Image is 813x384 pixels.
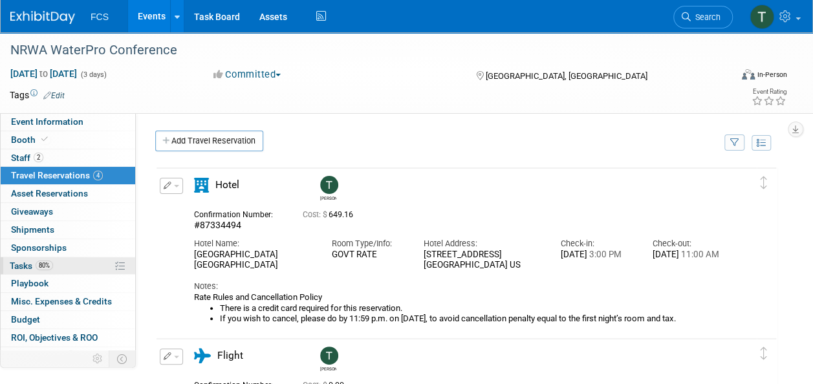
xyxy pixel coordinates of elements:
[1,329,135,347] a: ROI, Objectives & ROO
[1,293,135,310] a: Misc. Expenses & Credits
[194,178,209,193] i: Hotel
[332,250,404,260] div: GOVT RATE
[38,69,50,79] span: to
[587,250,622,259] span: 3:00 PM
[11,116,83,127] span: Event Information
[194,206,283,220] div: Confirmation Number:
[220,314,725,324] li: If you wish to cancel, please do by 11:59 p.m. on [DATE], to avoid cancellation penalty equal to ...
[1,257,135,275] a: Tasks80%
[1,311,135,328] a: Budget
[303,210,358,219] span: 649.16
[653,250,725,261] div: [DATE]
[194,250,312,272] div: [GEOGRAPHIC_DATA] [GEOGRAPHIC_DATA]
[194,238,312,250] div: Hotel Name:
[423,250,541,272] div: [STREET_ADDRESS] [GEOGRAPHIC_DATA] US
[194,292,725,324] div: Rate Rules and Cancellation Policy
[10,68,78,80] span: [DATE] [DATE]
[87,350,109,367] td: Personalize Event Tab Strip
[742,69,755,80] img: Format-Inperson.png
[217,350,243,361] span: Flight
[317,176,340,201] div: Tommy Raye
[761,347,767,360] i: Click and drag to move item
[10,89,65,101] td: Tags
[1,275,135,292] a: Playbook
[80,70,107,79] span: (3 days)
[194,348,211,363] i: Flight
[320,194,336,201] div: Tommy Raye
[11,188,88,198] span: Asset Reservations
[155,131,263,151] a: Add Travel Reservation
[1,185,135,202] a: Asset Reservations
[220,303,725,314] li: There is a credit card required for this reservation.
[1,167,135,184] a: Travel Reservations4
[679,250,719,259] span: 11:00 AM
[332,238,404,250] div: Room Type/Info:
[691,12,721,22] span: Search
[1,239,135,257] a: Sponsorships
[653,238,725,250] div: Check-out:
[674,67,787,87] div: Event Format
[11,278,49,288] span: Playbook
[757,70,787,80] div: In-Person
[10,11,75,24] img: ExhibitDay
[1,347,135,365] a: Attachments2
[1,149,135,167] a: Staff2
[486,71,647,81] span: [GEOGRAPHIC_DATA], [GEOGRAPHIC_DATA]
[34,153,43,162] span: 2
[423,238,541,250] div: Hotel Address:
[91,12,109,22] span: FCS
[11,134,50,145] span: Booth
[561,238,633,250] div: Check-in:
[194,220,241,230] span: #87334494
[320,347,338,365] img: Tommy Raye
[11,153,43,163] span: Staff
[41,136,48,143] i: Booth reservation complete
[752,89,786,95] div: Event Rating
[730,139,739,147] i: Filter by Traveler
[109,350,136,367] td: Toggle Event Tabs
[10,261,53,271] span: Tasks
[1,113,135,131] a: Event Information
[761,176,767,189] i: Click and drag to move item
[320,365,336,372] div: Tommy Raye
[11,242,67,253] span: Sponsorships
[1,221,135,239] a: Shipments
[673,6,733,28] a: Search
[1,203,135,220] a: Giveaways
[209,68,286,81] button: Committed
[11,314,40,325] span: Budget
[66,350,76,360] span: 2
[93,171,103,180] span: 4
[317,347,340,372] div: Tommy Raye
[11,224,54,235] span: Shipments
[1,131,135,149] a: Booth
[11,206,53,217] span: Giveaways
[11,350,76,361] span: Attachments
[750,5,774,29] img: Tommy Raye
[11,296,112,306] span: Misc. Expenses & Credits
[303,210,329,219] span: Cost: $
[6,39,721,62] div: NRWA WaterPro Conference
[561,250,633,261] div: [DATE]
[36,261,53,270] span: 80%
[320,176,338,194] img: Tommy Raye
[215,179,239,191] span: Hotel
[194,281,725,292] div: Notes:
[11,170,103,180] span: Travel Reservations
[11,332,98,343] span: ROI, Objectives & ROO
[43,91,65,100] a: Edit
